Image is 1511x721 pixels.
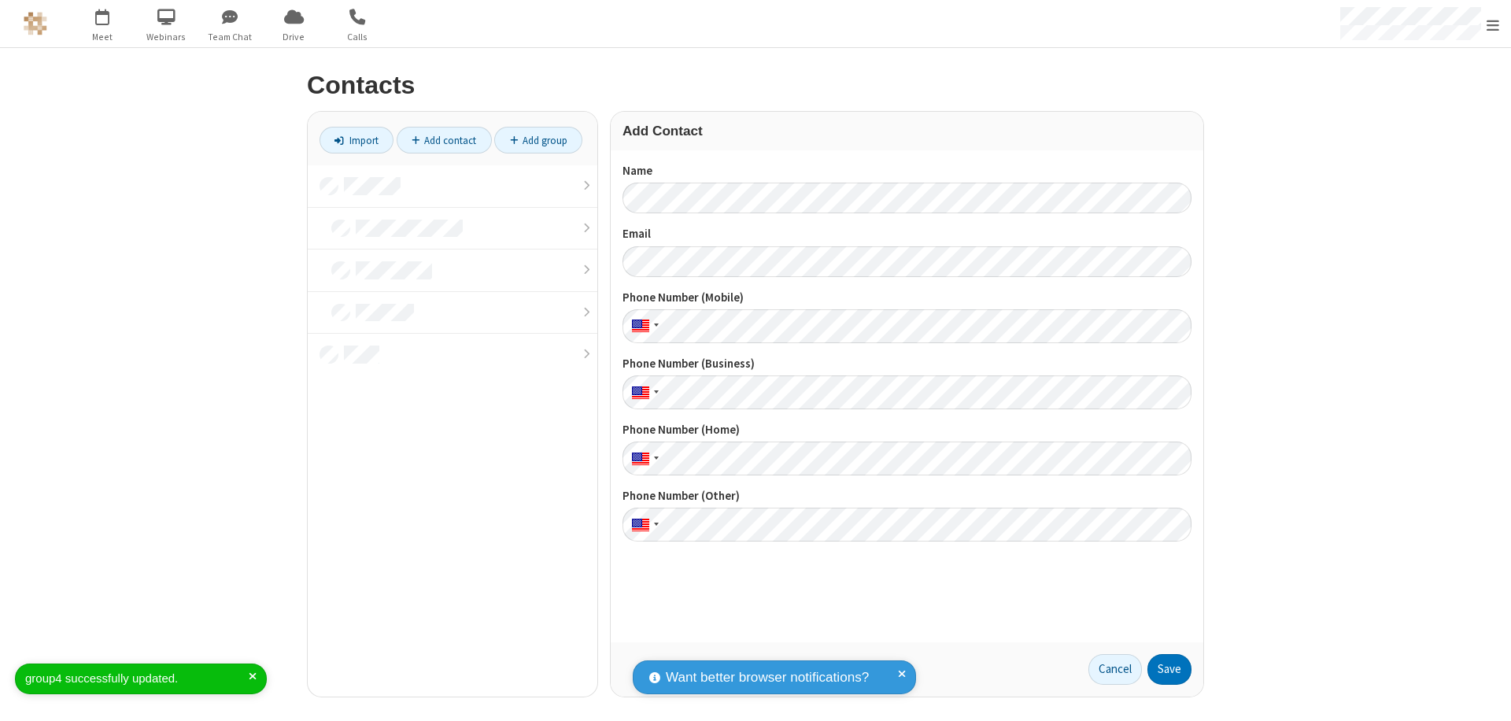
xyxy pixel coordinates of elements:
h2: Contacts [307,72,1204,99]
div: United States: + 1 [623,508,663,542]
label: Email [623,225,1191,243]
iframe: Chat [1472,680,1499,710]
span: Want better browser notifications? [666,667,869,688]
span: Meet [73,30,132,44]
img: QA Selenium DO NOT DELETE OR CHANGE [24,12,47,35]
a: Add contact [397,127,492,153]
span: Calls [328,30,387,44]
div: United States: + 1 [623,442,663,475]
a: Import [320,127,393,153]
button: Save [1147,654,1191,686]
label: Name [623,162,1191,180]
label: Phone Number (Other) [623,487,1191,505]
h3: Add Contact [623,124,1191,139]
span: Webinars [137,30,196,44]
div: United States: + 1 [623,309,663,343]
span: Drive [264,30,323,44]
div: United States: + 1 [623,375,663,409]
span: Team Chat [201,30,260,44]
a: Cancel [1088,654,1142,686]
a: Add group [494,127,582,153]
label: Phone Number (Business) [623,355,1191,373]
div: group4 successfully updated. [25,670,249,688]
label: Phone Number (Mobile) [623,289,1191,307]
label: Phone Number (Home) [623,421,1191,439]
